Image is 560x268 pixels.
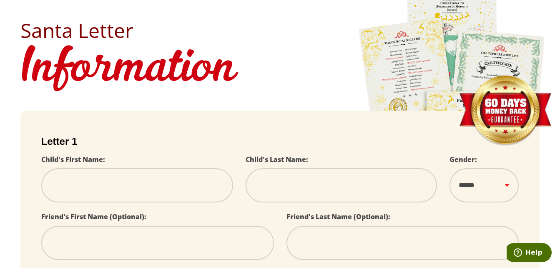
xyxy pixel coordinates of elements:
[458,75,552,147] img: Money Back Guarantee
[20,20,540,40] h2: Santa Letter
[41,212,146,221] label: Friend's First Name (Optional):
[507,243,552,264] iframe: Opens a widget where you can find more information
[41,155,105,164] label: Child's First Name:
[41,136,519,147] h2: Letter 1
[450,155,477,164] label: Gender:
[286,212,390,221] label: Friend's Last Name (Optional):
[20,40,540,98] h1: Information
[246,155,308,164] label: Child's Last Name:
